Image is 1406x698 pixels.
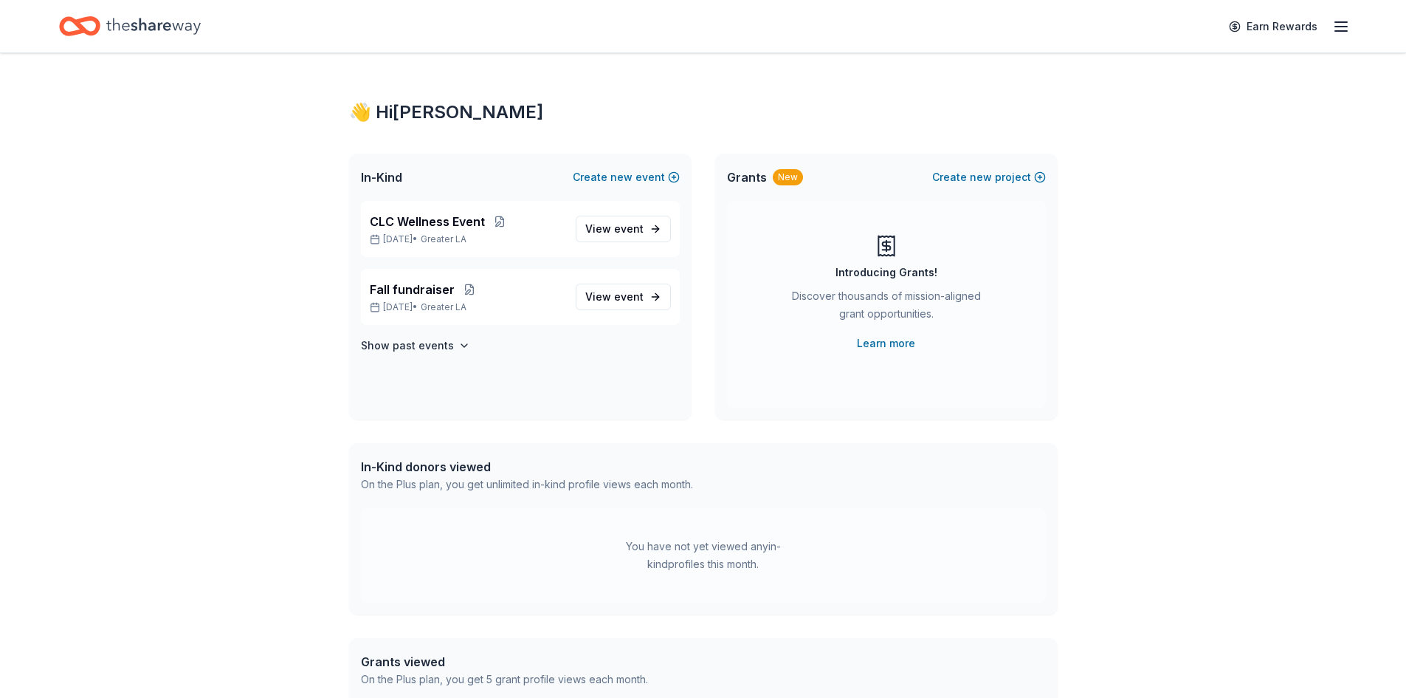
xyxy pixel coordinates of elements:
span: Greater LA [421,233,466,245]
div: New [773,169,803,185]
div: 👋 Hi [PERSON_NAME] [349,100,1058,124]
div: On the Plus plan, you get 5 grant profile views each month. [361,671,648,688]
span: Greater LA [421,301,466,313]
div: On the Plus plan, you get unlimited in-kind profile views each month. [361,476,693,493]
span: new [610,168,633,186]
span: event [614,222,644,235]
div: Discover thousands of mission-aligned grant opportunities. [786,287,987,329]
span: event [614,290,644,303]
p: [DATE] • [370,233,564,245]
div: Introducing Grants! [835,264,937,281]
div: You have not yet viewed any in-kind profiles this month. [611,538,796,573]
a: Home [59,9,201,44]
a: Learn more [857,335,915,352]
p: [DATE] • [370,301,564,313]
a: View event [576,216,671,242]
div: In-Kind donors viewed [361,458,693,476]
span: View [585,220,644,238]
button: Show past events [361,337,470,355]
span: CLC Wellness Event [370,213,485,230]
button: Createnewevent [573,168,680,186]
span: Fall fundraiser [370,281,455,298]
span: Grants [727,168,767,186]
a: View event [576,284,671,310]
span: View [585,288,644,306]
a: Earn Rewards [1220,13,1326,40]
h4: Show past events [361,337,454,355]
span: new [970,168,992,186]
div: Grants viewed [361,653,648,671]
span: In-Kind [361,168,402,186]
button: Createnewproject [932,168,1046,186]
